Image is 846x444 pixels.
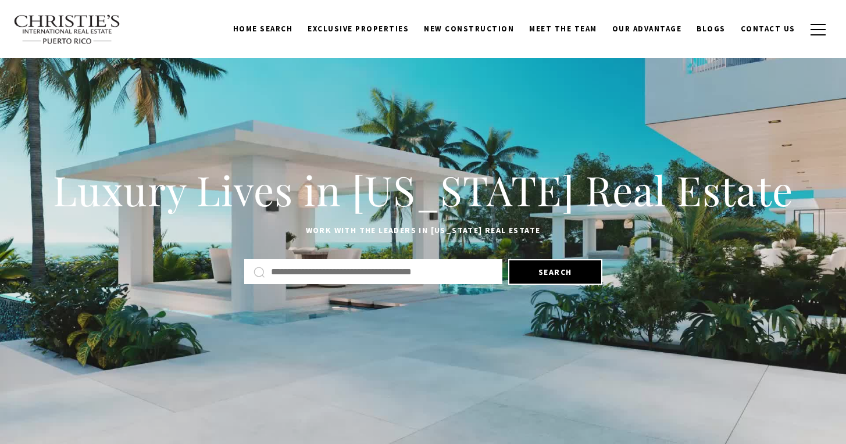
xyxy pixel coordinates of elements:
p: Work with the leaders in [US_STATE] Real Estate [45,224,801,238]
span: Blogs [697,24,726,34]
a: Exclusive Properties [300,18,416,40]
button: Search [508,259,602,285]
a: New Construction [416,18,522,40]
span: Exclusive Properties [308,24,409,34]
img: Christie's International Real Estate text transparent background [13,15,122,45]
a: Meet the Team [522,18,605,40]
span: Our Advantage [612,24,682,34]
span: New Construction [424,24,514,34]
a: Our Advantage [605,18,690,40]
span: Contact Us [741,24,795,34]
h1: Luxury Lives in [US_STATE] Real Estate [45,164,801,216]
a: Blogs [689,18,733,40]
a: Home Search [226,18,301,40]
